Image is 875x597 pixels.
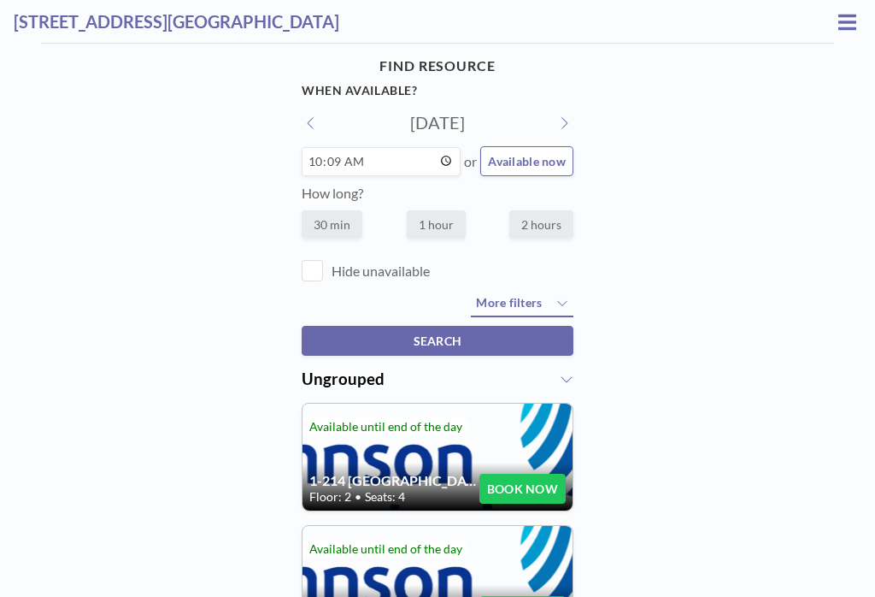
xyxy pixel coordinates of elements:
label: Hide unavailable [332,263,430,280]
label: 30 min [302,210,362,239]
span: Available until end of the day [309,541,462,556]
span: More filters [476,295,542,310]
span: Seats: 4 [365,489,405,505]
h4: 1-214 [GEOGRAPHIC_DATA] [309,472,479,489]
h4: FIND RESOURCE [302,50,573,81]
span: Available now [488,154,566,168]
span: SEARCH [414,334,462,348]
h3: [STREET_ADDRESS][GEOGRAPHIC_DATA] [14,11,833,33]
span: Available until end of the day [309,419,462,434]
span: Ungrouped [302,369,385,388]
label: 1 hour [407,210,466,239]
button: Available now [480,146,573,176]
label: 2 hours [509,210,573,239]
span: Floor: 2 [309,489,351,505]
span: or [464,153,477,170]
button: BOOK NOW [479,474,566,504]
button: SEARCH [302,326,573,356]
label: How long? [302,185,363,201]
button: More filters [471,290,573,317]
span: • [355,489,361,505]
